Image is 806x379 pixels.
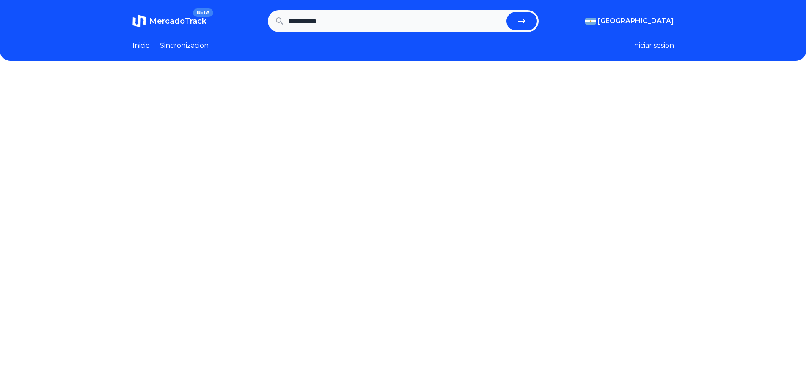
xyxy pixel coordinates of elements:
img: Argentina [585,18,596,25]
img: MercadoTrack [132,14,146,28]
button: [GEOGRAPHIC_DATA] [585,16,674,26]
span: [GEOGRAPHIC_DATA] [598,16,674,26]
span: BETA [193,8,213,17]
a: Sincronizacion [160,41,209,51]
a: MercadoTrackBETA [132,14,206,28]
span: MercadoTrack [149,16,206,26]
a: Inicio [132,41,150,51]
button: Iniciar sesion [632,41,674,51]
